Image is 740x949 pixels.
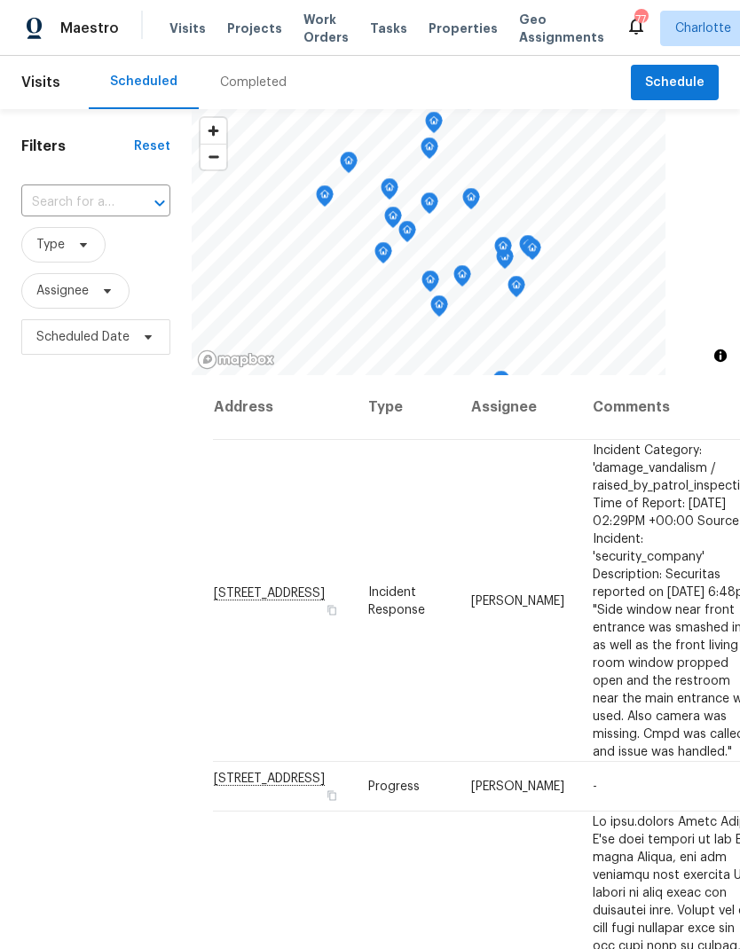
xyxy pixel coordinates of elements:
span: Visits [169,20,206,37]
div: Map marker [374,242,392,270]
button: Copy Address [324,601,340,617]
div: Map marker [421,137,438,165]
span: Geo Assignments [519,11,604,46]
span: Assignee [36,282,89,300]
button: Copy Address [324,788,340,804]
div: Reset [134,137,170,155]
span: Zoom out [201,145,226,169]
span: Progress [368,780,420,793]
span: Schedule [645,72,705,94]
span: [PERSON_NAME] [471,780,564,793]
div: Completed [220,74,287,91]
div: Map marker [340,152,358,179]
button: Schedule [631,65,719,101]
div: Map marker [453,265,471,293]
a: Mapbox homepage [197,349,275,370]
canvas: Map [192,109,665,375]
span: Charlotte [675,20,731,37]
h1: Filters [21,137,134,155]
span: Incident Response [368,585,425,616]
div: Map marker [508,276,525,303]
span: Properties [429,20,498,37]
div: Map marker [381,178,398,206]
div: Map marker [421,192,438,220]
div: Map marker [492,371,510,398]
button: Open [147,191,172,216]
th: Assignee [457,375,579,440]
input: Search for an address... [21,189,121,216]
span: - [593,780,597,793]
div: Map marker [398,221,416,248]
div: 77 [634,11,647,28]
div: Map marker [425,112,443,139]
span: Type [36,236,65,254]
div: Map marker [494,237,512,264]
div: Map marker [462,188,480,216]
span: Scheduled Date [36,328,130,346]
div: Map marker [421,271,439,298]
th: Type [354,375,457,440]
span: Work Orders [303,11,349,46]
span: Toggle attribution [715,346,726,365]
button: Toggle attribution [710,345,731,366]
span: [PERSON_NAME] [471,594,564,607]
div: Map marker [316,185,334,213]
span: Visits [21,63,60,102]
span: Tasks [370,22,407,35]
th: Address [213,375,354,440]
div: Map marker [524,239,541,266]
div: Map marker [430,295,448,323]
div: Scheduled [110,73,177,90]
span: Projects [227,20,282,37]
span: Maestro [60,20,119,37]
div: Map marker [384,207,402,234]
div: Map marker [519,235,537,263]
button: Zoom in [201,118,226,144]
button: Zoom out [201,144,226,169]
